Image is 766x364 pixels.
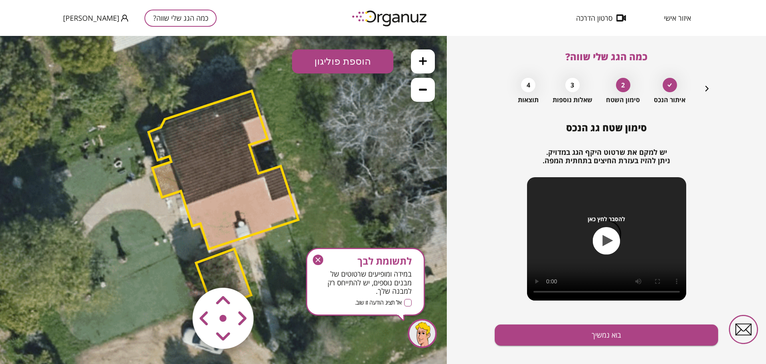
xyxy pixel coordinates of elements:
[144,10,217,27] button: כמה הגג שלי שווה?
[564,14,638,22] button: סרטון הדרכה
[606,96,640,104] span: סימון השטח
[654,96,685,104] span: איתור הנכס
[346,7,434,29] img: logo
[652,14,703,22] button: איזור אישי
[495,148,718,165] h2: יש למקם את שרטוט היקף הגג במדויק. ניתן להזיז בעזרת החיצים בתחתית המפה.
[292,14,393,38] button: הוספת פוליגון
[576,14,612,22] span: סרטון הדרכה
[566,121,647,134] span: סימון שטח גג הנכס
[63,13,128,23] button: [PERSON_NAME]
[565,78,580,92] div: 3
[63,14,119,22] span: [PERSON_NAME]
[664,14,691,22] span: איזור אישי
[616,78,630,92] div: 2
[588,216,625,222] span: להסבר לחץ כאן
[495,324,718,346] button: בוא נמשיך
[176,235,271,330] img: vector-smart-object-copy.png
[319,270,412,296] span: במידה ומופיעים שרטוטים של מבנים נוספים, יש להתייחס רק למבנה שלך.
[355,299,402,307] span: אל תציג הודעה זו שוב.
[553,96,592,104] span: שאלות נוספות
[319,255,412,267] span: לתשומת לבך
[518,96,539,104] span: תוצאות
[521,78,535,92] div: 4
[565,50,648,63] span: כמה הגג שלי שווה?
